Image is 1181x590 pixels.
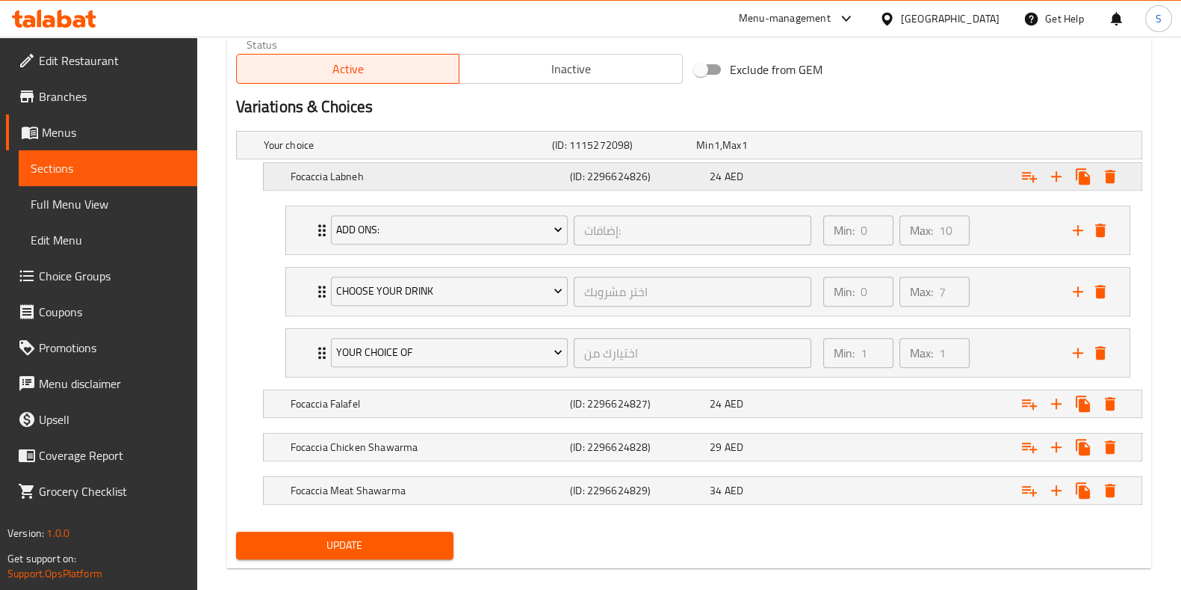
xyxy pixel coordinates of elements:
li: Expand [273,261,1142,322]
button: Delete Focaccia Meat Shawarma [1097,477,1123,504]
span: 24 [710,167,722,186]
button: Add choice group [1016,434,1043,461]
button: Clone new choice [1070,163,1097,190]
span: 29 [710,437,722,457]
div: Expand [264,163,1141,190]
div: Expand [286,329,1129,377]
span: S [1156,10,1162,27]
span: Promotions [39,339,185,357]
span: Active [243,58,454,80]
button: Add new choice [1043,390,1070,417]
span: Update [248,536,441,555]
a: Edit Restaurant [6,43,197,79]
span: 1.0.0 [46,523,69,543]
span: Full Menu View [31,195,185,213]
button: Update [236,532,453,559]
button: delete [1089,342,1112,364]
span: Coverage Report [39,446,185,464]
div: [GEOGRAPHIC_DATA] [901,10,999,27]
button: Add new choice [1043,434,1070,461]
button: Active [236,54,460,84]
a: Branches [6,79,197,114]
h5: Your choice [264,138,546,153]
div: , [696,138,834,153]
div: Expand [264,434,1141,461]
p: Min: [834,221,855,239]
button: Your Choice Of [331,338,568,368]
a: Coupons [6,294,197,330]
h5: Focaccia Chicken Shawarma [291,440,564,455]
button: Add new choice [1043,163,1070,190]
h2: Variations & Choices [236,96,1142,118]
h5: (ID: 2296624827) [570,396,704,411]
span: 1 [714,135,720,155]
span: AED [725,394,743,414]
span: Menus [42,123,185,141]
button: Add new choice [1043,477,1070,504]
button: Choose Your Drink [331,277,568,307]
a: Promotions [6,330,197,366]
span: AED [725,437,743,457]
span: Grocery Checklist [39,482,185,500]
button: delete [1089,219,1112,242]
span: Upsell [39,411,185,428]
div: Menu-management [739,10,831,28]
h5: (ID: 2296624829) [570,483,704,498]
button: Clone new choice [1070,390,1097,417]
span: Exclude from GEM [730,61,822,79]
p: Max: [910,283,933,301]
button: Add choice group [1016,477,1043,504]
span: Choice Groups [39,267,185,285]
span: AED [725,167,743,186]
a: Coverage Report [6,437,197,473]
div: Expand [264,477,1141,504]
li: Expand [273,322,1142,384]
button: Clone new choice [1070,477,1097,504]
button: add [1067,280,1089,303]
span: AED [725,481,743,500]
button: add [1067,342,1089,364]
a: Support.OpsPlatform [7,564,102,583]
button: delete [1089,280,1112,303]
a: Sections [19,150,197,186]
div: Expand [286,206,1129,254]
h5: Focaccia Falafel [291,396,564,411]
p: Min: [834,283,855,301]
div: Expand [286,268,1129,316]
span: Inactive [465,58,677,80]
div: Expand [264,390,1141,417]
span: Get support on: [7,549,76,568]
h5: Focaccia Meat Shawarma [291,483,564,498]
div: Expand [237,132,1141,159]
span: 34 [710,481,722,500]
span: 1 [741,135,747,155]
a: Menu disclaimer [6,366,197,402]
span: Version: [7,523,44,543]
span: Branches [39,87,185,105]
p: Min: [834,344,855,362]
h5: (ID: 2296624828) [570,440,704,455]
span: Choose Your Drink [336,282,562,301]
p: Max: [910,221,933,239]
span: Sections [31,159,185,177]
h5: Focaccia Labneh [291,169,564,184]
a: Full Menu View [19,186,197,222]
span: Edit Menu [31,231,185,249]
p: Max: [910,344,933,362]
button: Delete Focaccia Labneh [1097,163,1123,190]
span: Min [696,135,713,155]
span: Add Ons: [336,221,562,239]
button: Delete Focaccia Chicken Shawarma [1097,434,1123,461]
a: Grocery Checklist [6,473,197,509]
a: Menus [6,114,197,150]
span: Your Choice Of [336,343,562,362]
button: Clone new choice [1070,434,1097,461]
li: Expand [273,200,1142,261]
span: Max [722,135,741,155]
h5: (ID: 2296624826) [570,169,704,184]
h5: (ID: 1115272098) [552,138,690,153]
button: Delete Focaccia Falafel [1097,390,1123,417]
span: Edit Restaurant [39,52,185,70]
span: 24 [710,394,722,414]
span: Coupons [39,303,185,321]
